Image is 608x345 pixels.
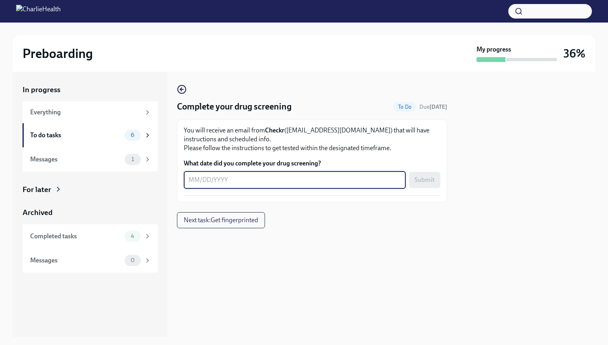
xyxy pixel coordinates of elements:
[23,248,158,273] a: Messages0
[23,101,158,123] a: Everything
[23,207,158,218] a: Archived
[184,126,440,153] p: You will receive an email from ([EMAIL_ADDRESS][DOMAIN_NAME]) that will have instructions and sch...
[30,256,121,265] div: Messages
[30,108,141,117] div: Everything
[184,159,440,168] label: What date did you complete your drug screening?
[126,257,140,263] span: 0
[177,101,292,113] h4: Complete your drug screening
[184,216,258,224] span: Next task : Get fingerprinted
[177,212,265,228] button: Next task:Get fingerprinted
[30,155,121,164] div: Messages
[16,5,61,18] img: CharlieHealth
[563,46,585,61] h3: 36%
[127,156,139,162] span: 1
[23,45,93,62] h2: Preboarding
[23,184,51,195] div: For later
[23,224,158,248] a: Completed tasks4
[23,147,158,171] a: Messages1
[393,104,416,110] span: To Do
[126,233,139,239] span: 4
[419,103,447,110] span: Due
[30,232,121,241] div: Completed tasks
[30,131,121,140] div: To do tasks
[419,103,447,111] span: September 19th, 2025 08:00
[429,103,447,110] strong: [DATE]
[23,123,158,147] a: To do tasks6
[477,45,511,54] strong: My progress
[126,132,139,138] span: 6
[265,126,284,134] strong: Checkr
[23,85,158,95] a: In progress
[23,184,158,195] a: For later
